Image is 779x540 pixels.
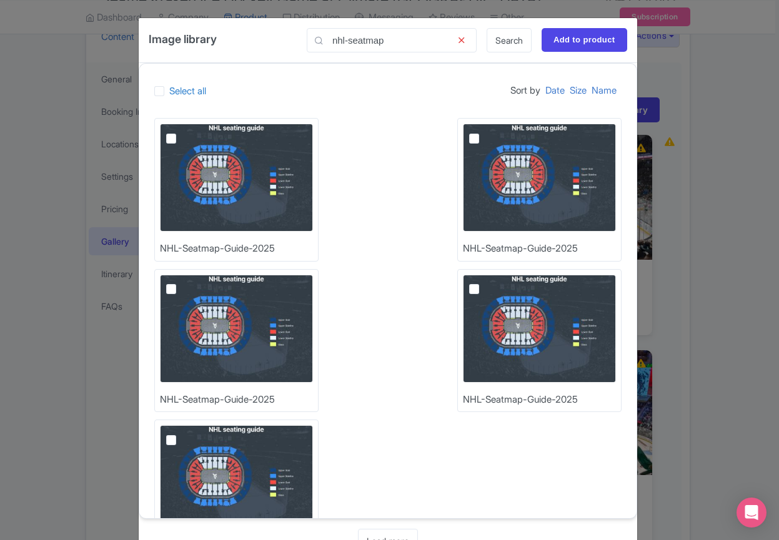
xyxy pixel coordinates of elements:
[737,498,767,528] div: Open Intercom Messenger
[169,84,206,99] label: Select all
[160,124,313,232] img: NHL-Seatmap-Guide-2025_awsgv9.jpg
[160,393,275,407] div: NHL-Seatmap-Guide-2025
[463,275,616,383] img: NHL-Seatmap-Guide-2025_slbig1.jpg
[542,28,627,52] input: Add to product
[570,79,587,103] a: Size
[463,393,578,407] div: NHL-Seatmap-Guide-2025
[463,124,616,232] img: NHL-Seatmap-Guide-2025_gwczel.jpg
[592,79,617,103] a: Name
[160,275,313,383] img: NHL-Seatmap-Guide-2025_puukax.jpg
[149,28,217,50] h4: Image library
[160,242,275,256] div: NHL-Seatmap-Guide-2025
[545,79,565,103] a: Date
[463,242,578,256] div: NHL-Seatmap-Guide-2025
[510,79,540,103] span: Sort by
[307,28,477,52] input: Search images by title
[160,425,313,533] img: NHL-Seatmap-Guide-2025_w9t0bf.jpg
[487,28,532,52] a: Search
